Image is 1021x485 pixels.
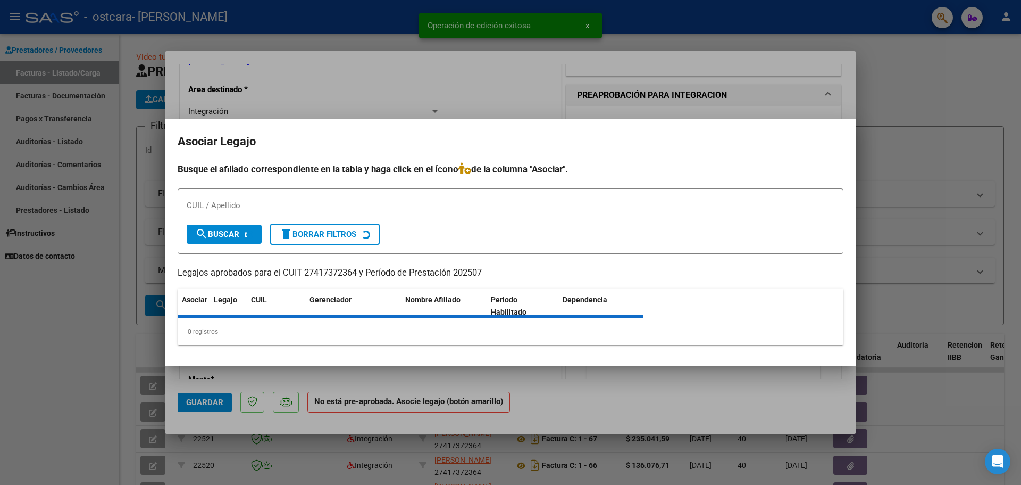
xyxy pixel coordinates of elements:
datatable-header-cell: Asociar [178,289,210,324]
datatable-header-cell: Legajo [210,289,247,324]
mat-icon: search [195,227,208,240]
datatable-header-cell: Dependencia [558,289,644,324]
span: Dependencia [563,295,607,304]
h2: Asociar Legajo [178,131,843,152]
button: Buscar [187,225,262,244]
h4: Busque el afiliado correspondiente en la tabla y haga click en el ícono de la columna "Asociar". [178,162,843,176]
div: 0 registros [178,318,843,345]
span: Legajo [214,295,237,304]
span: Buscar [195,229,239,239]
datatable-header-cell: Nombre Afiliado [401,289,487,324]
span: Gerenciador [309,295,352,304]
span: Borrar Filtros [280,229,356,239]
span: CUIL [251,295,267,304]
datatable-header-cell: Periodo Habilitado [487,289,558,324]
button: Borrar Filtros [270,224,380,245]
span: Nombre Afiliado [405,295,461,304]
span: Asociar [182,295,207,304]
div: Open Intercom Messenger [985,449,1010,474]
p: Legajos aprobados para el CUIT 27417372364 y Período de Prestación 202507 [178,267,843,280]
mat-icon: delete [280,227,292,240]
datatable-header-cell: Gerenciador [305,289,401,324]
span: Periodo Habilitado [491,295,526,316]
datatable-header-cell: CUIL [247,289,305,324]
